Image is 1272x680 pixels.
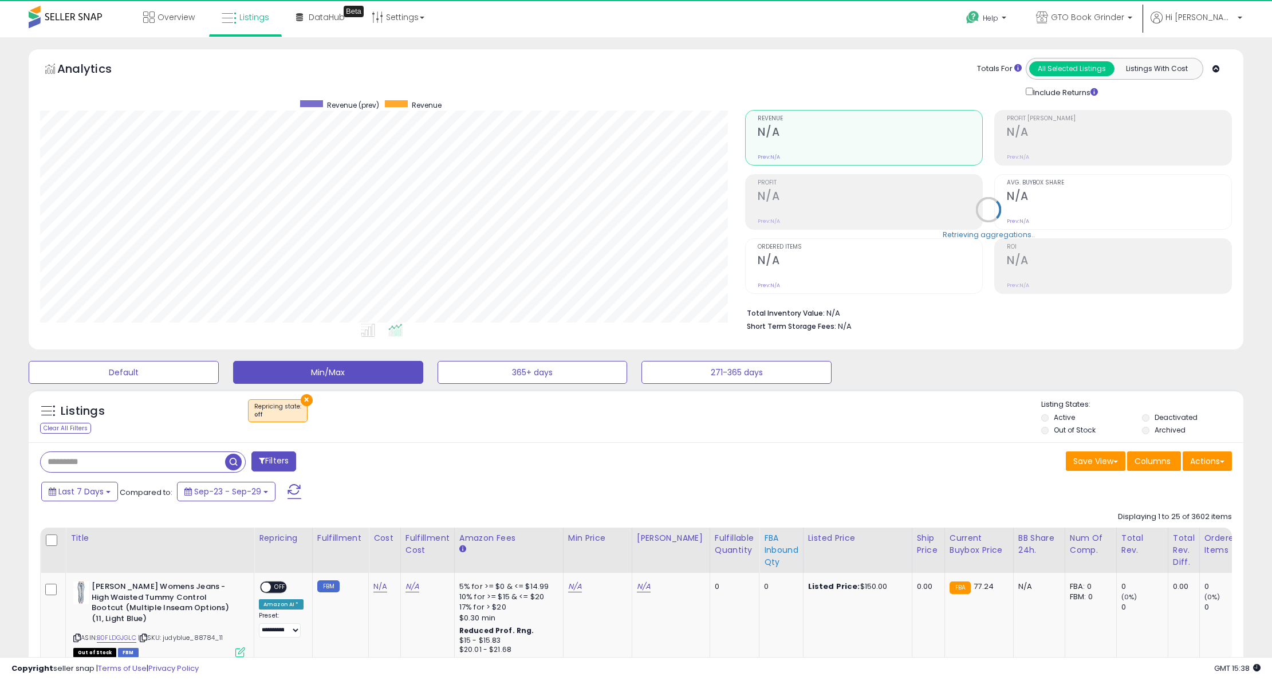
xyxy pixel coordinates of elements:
[40,423,91,434] div: Clear All Filters
[301,394,313,406] button: ×
[917,581,936,592] div: 0.00
[73,581,245,656] div: ASIN:
[1051,11,1124,23] span: GTO Book Grinder
[29,361,219,384] button: Default
[97,633,136,643] a: B0FLDGJGLC
[764,581,794,592] div: 0
[1155,425,1186,435] label: Archived
[309,11,345,23] span: DataHub
[1165,11,1234,23] span: Hi [PERSON_NAME]
[459,544,466,555] small: Amazon Fees.
[917,532,940,556] div: Ship Price
[120,487,172,498] span: Compared to:
[1121,581,1168,592] div: 0
[966,10,980,25] i: Get Help
[259,612,304,638] div: Preset:
[118,648,139,658] span: FBM
[1204,592,1220,602] small: (0%)
[138,633,223,642] span: | SKU: judyblue_88784_11
[1066,451,1125,471] button: Save View
[177,482,275,501] button: Sep-23 - Sep-29
[148,663,199,674] a: Privacy Policy
[764,532,798,568] div: FBA inbound Qty
[1070,592,1108,602] div: FBM: 0
[98,663,147,674] a: Terms of Use
[950,532,1009,556] div: Current Buybox Price
[254,411,301,419] div: off
[92,581,231,627] b: [PERSON_NAME] Womens Jeans - High Waisted Tummy Control Bootcut (Multiple Inseam Options) (11, Li...
[459,613,554,623] div: $0.30 min
[1121,532,1163,556] div: Total Rev.
[41,482,118,501] button: Last 7 Days
[1070,532,1112,556] div: Num of Comp.
[259,599,304,610] div: Amazon AI *
[459,636,554,646] div: $15 - $15.83
[1127,451,1181,471] button: Columns
[568,532,627,544] div: Min Price
[157,11,195,23] span: Overview
[983,13,998,23] span: Help
[58,486,104,497] span: Last 7 Days
[271,583,289,592] span: OFF
[412,100,442,110] span: Revenue
[641,361,832,384] button: 271-365 days
[254,402,301,419] span: Repricing state :
[327,100,379,110] span: Revenue (prev)
[459,602,554,612] div: 17% for > $20
[1155,412,1198,422] label: Deactivated
[1017,85,1112,99] div: Include Returns
[459,645,554,655] div: $20.01 - $21.68
[943,229,1035,239] div: Retrieving aggregations..
[1041,399,1243,410] p: Listing States:
[73,648,116,658] span: All listings that are currently out of stock and unavailable for purchase on Amazon
[715,581,750,592] div: 0
[568,581,582,592] a: N/A
[194,486,261,497] span: Sep-23 - Sep-29
[1070,581,1108,592] div: FBA: 0
[373,581,387,592] a: N/A
[239,11,269,23] span: Listings
[11,663,53,674] strong: Copyright
[70,532,249,544] div: Title
[1018,581,1056,592] div: N/A
[1054,425,1096,435] label: Out of Stock
[974,581,994,592] span: 77.24
[1029,61,1115,76] button: All Selected Listings
[61,403,105,419] h5: Listings
[977,64,1022,74] div: Totals For
[808,532,907,544] div: Listed Price
[373,532,396,544] div: Cost
[1151,11,1242,37] a: Hi [PERSON_NAME]
[344,6,364,17] div: Tooltip anchor
[1114,61,1199,76] button: Listings With Cost
[317,532,364,544] div: Fulfillment
[459,626,534,635] b: Reduced Prof. Rng.
[405,532,450,556] div: Fulfillment Cost
[11,663,199,674] div: seller snap | |
[1135,455,1171,467] span: Columns
[808,581,903,592] div: $150.00
[957,2,1018,37] a: Help
[459,592,554,602] div: 10% for >= $15 & <= $20
[637,532,705,544] div: [PERSON_NAME]
[1054,412,1075,422] label: Active
[259,532,308,544] div: Repricing
[1204,581,1251,592] div: 0
[459,581,554,592] div: 5% for >= $0 & <= $14.99
[438,361,628,384] button: 365+ days
[1183,451,1232,471] button: Actions
[405,581,419,592] a: N/A
[950,581,971,594] small: FBA
[459,532,558,544] div: Amazon Fees
[715,532,754,556] div: Fulfillable Quantity
[317,580,340,592] small: FBM
[1018,532,1060,556] div: BB Share 24h.
[1121,602,1168,612] div: 0
[57,61,134,80] h5: Analytics
[1204,602,1251,612] div: 0
[1173,532,1195,568] div: Total Rev. Diff.
[233,361,423,384] button: Min/Max
[808,581,860,592] b: Listed Price:
[1121,592,1137,602] small: (0%)
[1214,663,1261,674] span: 2025-10-7 15:38 GMT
